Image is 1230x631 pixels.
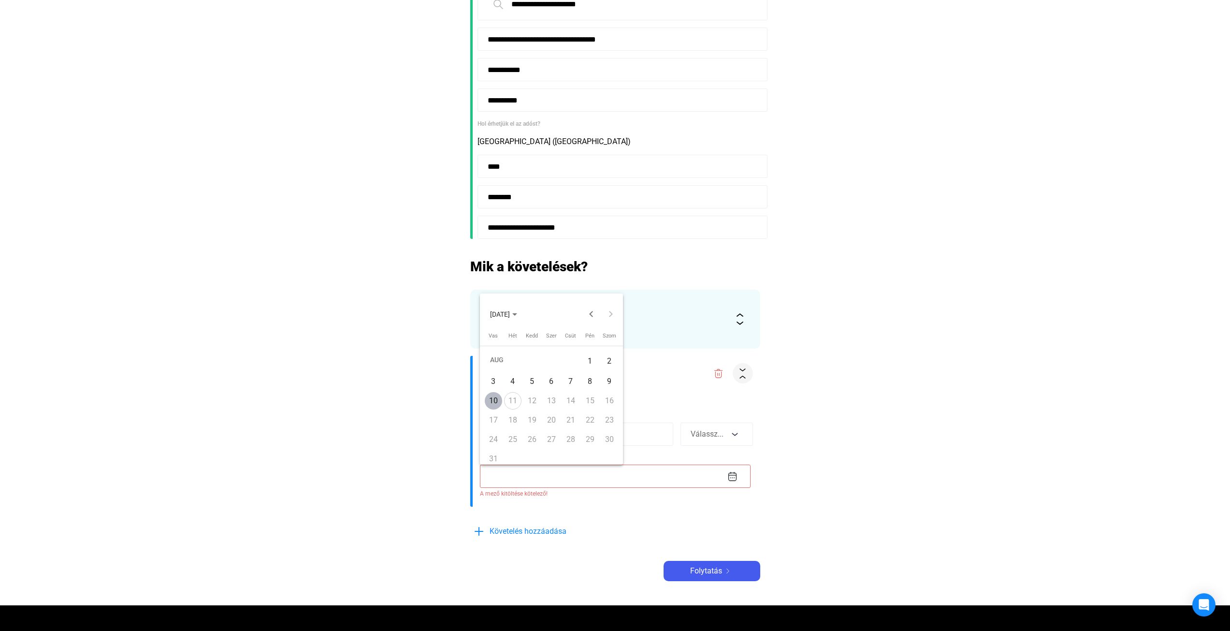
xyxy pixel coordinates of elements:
[523,373,541,390] div: 5
[523,392,541,410] div: 12
[490,310,510,318] span: [DATE]
[601,431,618,448] div: 30
[603,333,616,339] span: Szom
[504,431,521,448] div: 25
[580,411,600,430] button: August 22, 2025
[522,391,542,411] button: August 12, 2025
[581,431,599,448] div: 29
[503,411,522,430] button: August 18, 2025
[542,372,561,391] button: August 6, 2025
[484,350,580,372] td: AUG
[522,411,542,430] button: August 19, 2025
[485,392,502,410] div: 10
[503,430,522,449] button: August 25, 2025
[484,449,503,469] button: August 31, 2025
[543,373,560,390] div: 6
[580,391,600,411] button: August 15, 2025
[600,372,619,391] button: August 9, 2025
[581,351,599,371] div: 1
[546,333,557,339] span: Szer
[562,431,579,448] div: 28
[600,391,619,411] button: August 16, 2025
[543,392,560,410] div: 13
[581,304,601,323] button: Previous month
[601,373,618,390] div: 9
[561,430,580,449] button: August 28, 2025
[600,430,619,449] button: August 30, 2025
[600,411,619,430] button: August 23, 2025
[581,411,599,429] div: 22
[581,392,599,410] div: 15
[585,333,594,339] span: Pén
[600,350,619,372] button: August 2, 2025
[484,391,503,411] button: August 10, 2025
[562,411,579,429] div: 21
[561,372,580,391] button: August 7, 2025
[504,411,521,429] div: 18
[504,392,521,410] div: 11
[508,333,517,339] span: Hét
[482,304,525,323] button: Choose month and year
[601,392,618,410] div: 16
[484,372,503,391] button: August 3, 2025
[523,431,541,448] div: 26
[542,391,561,411] button: August 13, 2025
[503,372,522,391] button: August 4, 2025
[526,333,538,339] span: Kedd
[562,392,579,410] div: 14
[489,333,498,339] span: Vas
[543,431,560,448] div: 27
[580,430,600,449] button: August 29, 2025
[523,411,541,429] div: 19
[1192,593,1216,616] div: Open Intercom Messenger
[542,430,561,449] button: August 27, 2025
[601,411,618,429] div: 23
[484,411,503,430] button: August 17, 2025
[485,431,502,448] div: 24
[580,372,600,391] button: August 8, 2025
[561,391,580,411] button: August 14, 2025
[601,304,620,323] button: Next month
[601,351,618,371] div: 2
[485,411,502,429] div: 17
[484,430,503,449] button: August 24, 2025
[565,333,576,339] span: Csüt
[561,411,580,430] button: August 21, 2025
[522,372,542,391] button: August 5, 2025
[503,391,522,411] button: August 11, 2025
[543,411,560,429] div: 20
[542,411,561,430] button: August 20, 2025
[581,373,599,390] div: 8
[485,373,502,390] div: 3
[504,373,521,390] div: 4
[522,430,542,449] button: August 26, 2025
[580,350,600,372] button: August 1, 2025
[562,373,579,390] div: 7
[485,450,502,468] div: 31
